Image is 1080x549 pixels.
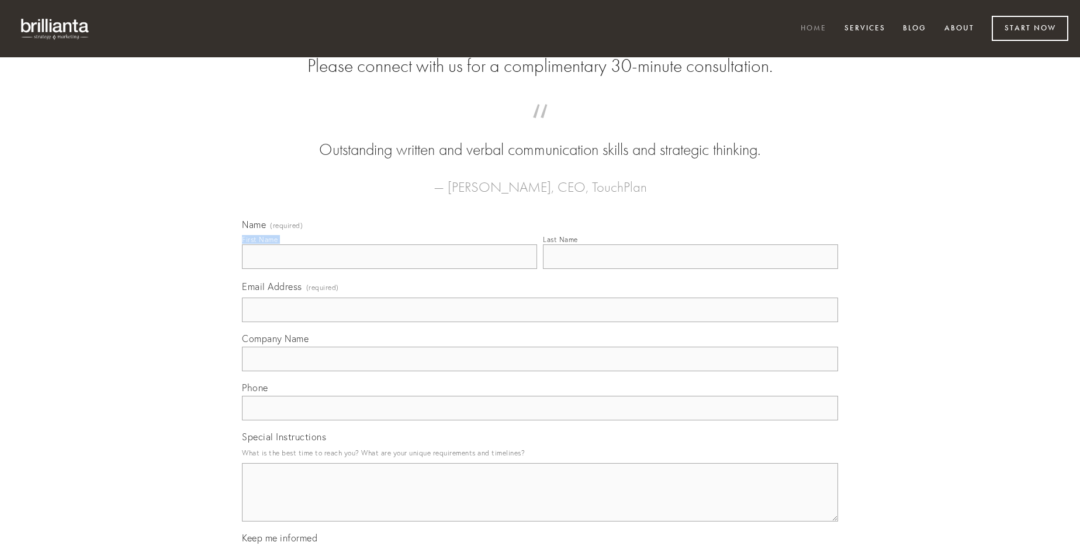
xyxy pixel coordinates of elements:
[242,532,317,544] span: Keep me informed
[895,19,934,39] a: Blog
[242,431,326,443] span: Special Instructions
[242,445,838,461] p: What is the best time to reach you? What are your unique requirements and timelines?
[270,222,303,229] span: (required)
[242,281,302,292] span: Email Address
[242,55,838,77] h2: Please connect with us for a complimentary 30-minute consultation.
[992,16,1068,41] a: Start Now
[306,279,339,295] span: (required)
[261,161,819,199] figcaption: — [PERSON_NAME], CEO, TouchPlan
[837,19,893,39] a: Services
[242,333,309,344] span: Company Name
[242,382,268,393] span: Phone
[242,235,278,244] div: First Name
[242,219,266,230] span: Name
[793,19,834,39] a: Home
[261,116,819,139] span: “
[937,19,982,39] a: About
[12,12,99,46] img: brillianta - research, strategy, marketing
[543,235,578,244] div: Last Name
[261,116,819,161] blockquote: Outstanding written and verbal communication skills and strategic thinking.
